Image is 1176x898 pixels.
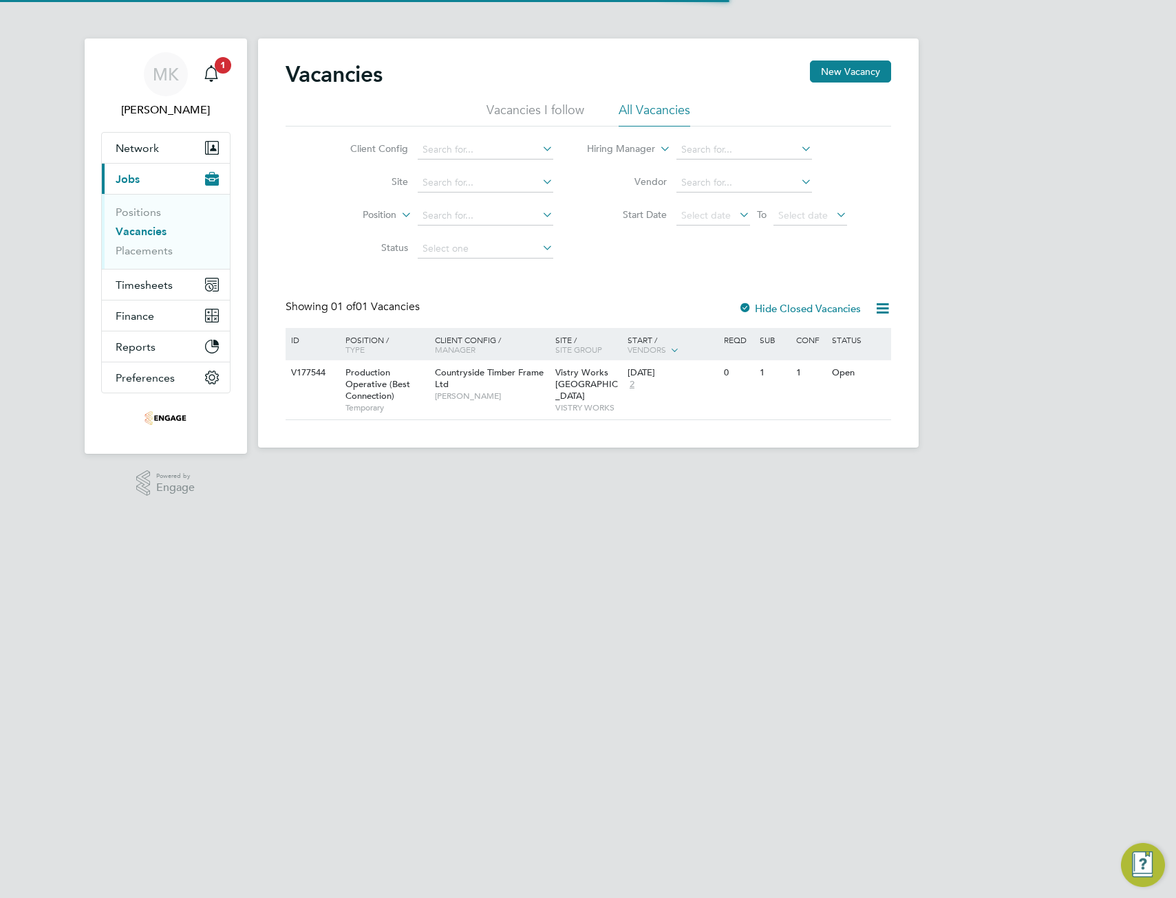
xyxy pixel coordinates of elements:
[676,140,812,160] input: Search for...
[101,52,231,118] a: MK[PERSON_NAME]
[116,173,140,186] span: Jobs
[552,328,624,361] div: Site /
[329,142,408,155] label: Client Config
[588,208,667,221] label: Start Date
[555,366,618,402] span: Vistry Works [GEOGRAPHIC_DATA]
[116,278,173,292] span: Timesheets
[345,402,428,413] span: Temporary
[116,244,173,257] a: Placements
[197,52,225,96] a: 1
[1121,843,1165,887] button: Engage Resource Center
[345,344,365,355] span: Type
[628,344,666,355] span: Vendors
[778,209,828,221] span: Select date
[738,302,861,315] label: Hide Closed Vacancies
[288,328,336,351] div: ID
[418,239,553,259] input: Select one
[435,391,548,402] span: [PERSON_NAME]
[555,344,602,355] span: Site Group
[676,173,812,193] input: Search for...
[116,225,167,238] a: Vacancies
[793,328,828,351] div: Conf
[329,241,408,254] label: Status
[116,371,175,384] span: Preferences
[753,206,771,223] span: To
[418,173,553,193] input: Search for...
[102,194,230,269] div: Jobs
[102,300,230,331] button: Finance
[156,482,195,494] span: Engage
[335,328,431,361] div: Position /
[756,328,792,351] div: Sub
[286,300,423,314] div: Showing
[102,331,230,362] button: Reports
[102,133,230,163] button: Network
[116,206,161,219] a: Positions
[418,206,553,226] input: Search for...
[810,61,891,83] button: New Vacancy
[431,328,552,361] div: Client Config /
[681,209,731,221] span: Select date
[116,340,156,353] span: Reports
[102,270,230,300] button: Timesheets
[487,102,584,127] li: Vacancies I follow
[619,102,690,127] li: All Vacancies
[102,164,230,194] button: Jobs
[288,360,336,386] div: V177544
[793,360,828,386] div: 1
[345,366,410,402] span: Production Operative (Best Connection)
[153,65,179,83] span: MK
[101,407,231,429] a: Go to home page
[317,208,396,222] label: Position
[828,328,888,351] div: Status
[588,175,667,188] label: Vendor
[136,470,195,496] a: Powered byEngage
[215,57,231,74] span: 1
[756,360,792,386] div: 1
[555,402,621,413] span: VISTRY WORKS
[85,39,247,454] nav: Main navigation
[576,142,655,156] label: Hiring Manager
[102,362,230,393] button: Preferences
[628,379,637,391] span: 2
[331,300,420,314] span: 01 Vacancies
[720,328,756,351] div: Reqd
[329,175,408,188] label: Site
[628,367,717,379] div: [DATE]
[116,142,159,155] span: Network
[720,360,756,386] div: 0
[624,328,720,362] div: Start /
[116,309,154,322] span: Finance
[828,360,888,386] div: Open
[435,366,544,390] span: Countryside Timber Frame Ltd
[418,140,553,160] input: Search for...
[286,61,383,88] h2: Vacancies
[331,300,356,314] span: 01 of
[156,470,195,482] span: Powered by
[101,102,231,118] span: Monika Kosiorowska
[145,407,186,429] img: thebestconnection-logo-retina.png
[435,344,475,355] span: Manager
